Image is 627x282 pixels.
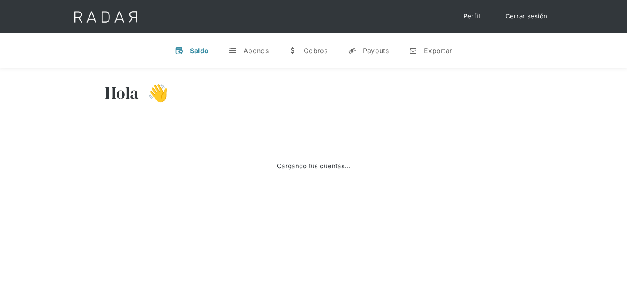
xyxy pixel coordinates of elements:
[409,46,417,55] div: n
[175,46,183,55] div: v
[363,46,389,55] div: Payouts
[304,46,328,55] div: Cobros
[348,46,356,55] div: y
[424,46,452,55] div: Exportar
[190,46,209,55] div: Saldo
[105,82,139,103] h3: Hola
[277,162,350,171] div: Cargando tus cuentas...
[228,46,237,55] div: t
[139,82,168,103] h3: 👋
[289,46,297,55] div: w
[497,8,556,25] a: Cerrar sesión
[455,8,489,25] a: Perfil
[244,46,269,55] div: Abonos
